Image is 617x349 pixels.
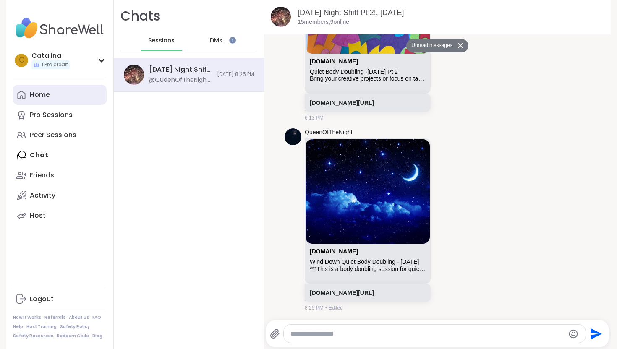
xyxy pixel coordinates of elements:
[13,289,107,309] a: Logout
[30,90,50,99] div: Home
[30,171,54,180] div: Friends
[13,105,107,125] a: Pro Sessions
[57,333,89,339] a: Redeem Code
[26,324,57,330] a: Host Training
[13,85,107,105] a: Home
[310,58,358,65] a: Attachment
[305,114,324,122] span: 6:13 PM
[30,110,73,120] div: Pro Sessions
[229,37,236,44] iframe: Spotlight
[30,294,54,304] div: Logout
[306,139,430,244] img: Wind Down Quiet Body Doubling - Sunday
[310,99,374,106] a: [DOMAIN_NAME][URL]
[298,8,404,17] a: [DATE] Night Shift Pt 2!, [DATE]
[13,333,53,339] a: Safety Resources
[120,7,161,26] h1: Chats
[60,324,90,330] a: Safety Policy
[217,71,254,78] span: [DATE] 8:25 PM
[285,128,301,145] img: https://sharewell-space-live.sfo3.digitaloceanspaces.com/user-generated/d7277878-0de6-43a2-a937-4...
[13,13,107,43] img: ShareWell Nav Logo
[13,315,41,320] a: How It Works
[305,128,353,137] a: QueenOfTheNight
[290,330,565,338] textarea: Type your message
[310,248,358,255] a: Attachment
[586,324,605,343] button: Send
[568,329,578,339] button: Emoji picker
[271,7,291,27] img: Saturday Night Shift Pt 2!, Sep 06
[69,315,89,320] a: About Us
[310,68,426,76] div: Quiet Body Doubling -[DATE] Pt 2
[310,289,374,296] a: [DOMAIN_NAME][URL]
[13,324,23,330] a: Help
[305,304,324,312] span: 8:25 PM
[44,315,65,320] a: Referrals
[149,76,212,84] div: @QueenOfTheNight - [URL][DOMAIN_NAME]
[310,266,426,273] div: ***This is a body doubling session for quiet focus and accountability — not a [MEDICAL_DATA] grou...
[210,36,222,45] span: DMs
[30,211,46,220] div: Host
[124,65,144,85] img: Saturday Night Shift Pt 2!, Sep 06
[31,51,70,60] div: Catalina
[42,61,68,68] span: 1 Pro credit
[148,36,175,45] span: Sessions
[19,55,24,66] span: C
[406,39,455,52] button: Unread messages
[92,333,102,339] a: Blog
[298,18,349,26] p: 15 members, 9 online
[149,65,212,74] div: [DATE] Night Shift Pt 2!, [DATE]
[13,165,107,185] a: Friends
[30,191,55,200] div: Activity
[92,315,101,320] a: FAQ
[329,304,343,312] span: Edited
[310,258,426,266] div: Wind Down Quiet Body Doubling - [DATE]
[13,206,107,226] a: Host
[325,304,327,312] span: •
[310,75,426,82] div: Bring your creative projects or focus on tasks to complete! gentle light conversation or silence,...
[30,130,76,140] div: Peer Sessions
[13,185,107,206] a: Activity
[13,125,107,145] a: Peer Sessions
